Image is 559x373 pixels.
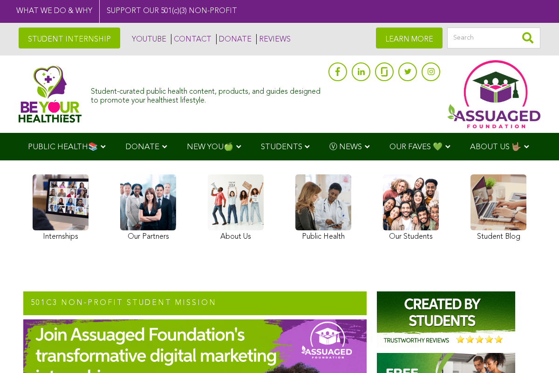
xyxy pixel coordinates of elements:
[19,65,82,123] img: Assuaged
[216,34,252,44] a: DONATE
[171,34,211,44] a: CONTACT
[447,60,540,128] img: Assuaged App
[14,133,545,160] div: Navigation Menu
[512,328,559,373] iframe: Chat Widget
[130,34,166,44] a: YOUTUBE
[256,34,291,44] a: REVIEWS
[91,83,324,105] div: Student-curated public health content, products, and guides designed to promote your healthiest l...
[261,143,302,151] span: STUDENTS
[389,143,443,151] span: OUR FAVES 💚
[447,28,540,48] input: Search
[377,291,515,347] img: Assuaged-Foundation-Student-Internship-Opportunity-Reviews-Mission-GIPHY-2
[470,143,521,151] span: ABOUT US 🤟🏽
[376,28,443,48] a: LEARN MORE
[329,143,362,151] span: Ⓥ NEWS
[23,291,367,316] h2: 501c3 NON-PROFIT STUDENT MISSION
[381,67,388,76] img: glassdoor
[19,28,120,48] a: STUDENT INTERNSHIP
[28,143,98,151] span: PUBLIC HEALTH📚
[125,143,159,151] span: DONATE
[187,143,233,151] span: NEW YOU🍏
